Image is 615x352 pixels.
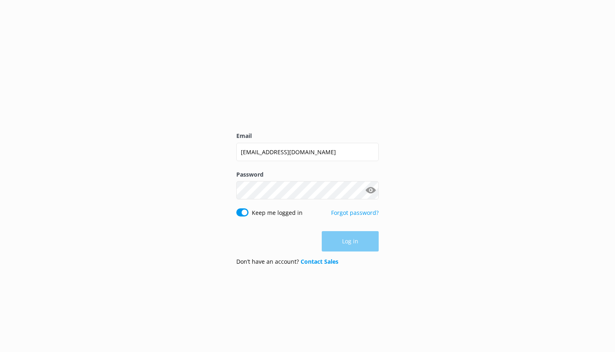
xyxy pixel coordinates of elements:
[252,208,303,217] label: Keep me logged in
[236,257,338,266] p: Don’t have an account?
[301,258,338,265] a: Contact Sales
[236,143,379,161] input: user@emailaddress.com
[331,209,379,216] a: Forgot password?
[236,131,379,140] label: Email
[236,170,379,179] label: Password
[362,182,379,199] button: Show password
